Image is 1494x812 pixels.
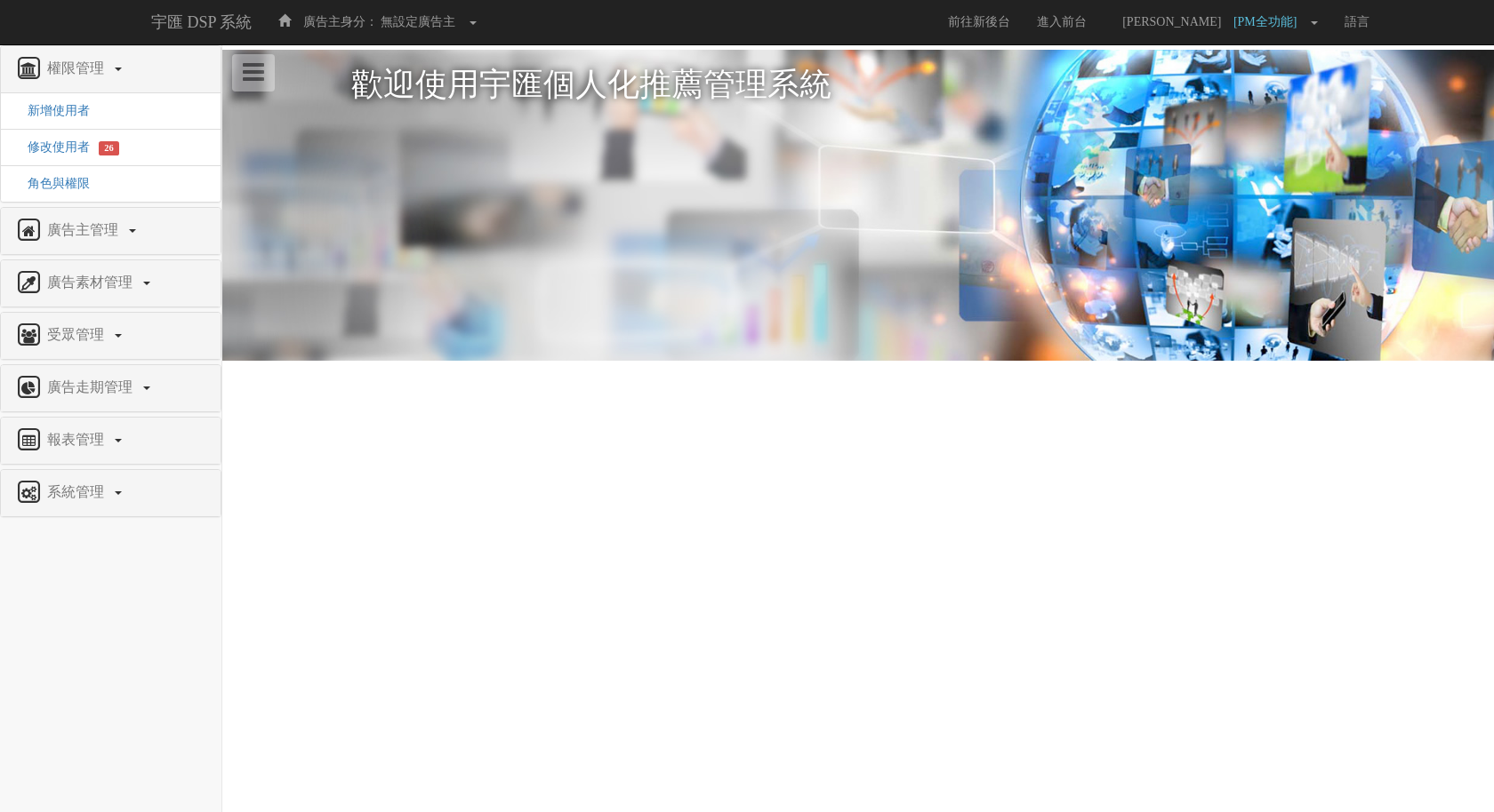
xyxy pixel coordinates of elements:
[43,327,113,342] span: 受眾管理
[351,68,1365,103] h1: 歡迎使用宇匯個人化推薦管理系統
[14,104,90,117] a: 新增使用者
[1113,15,1230,28] span: [PERSON_NAME]
[14,322,207,350] a: 受眾管理
[14,426,207,455] a: 報表管理
[43,275,141,290] span: 廣告素材管理
[381,15,455,28] span: 無設定廣告主
[14,269,207,298] a: 廣告素材管理
[43,60,113,76] span: 權限管理
[43,222,127,237] span: 廣告主管理
[14,177,90,190] a: 角色與權限
[43,432,113,447] span: 報表管理
[14,55,207,84] a: 權限管理
[14,374,207,402] a: 廣告走期管理
[14,479,207,507] a: 系統管理
[99,141,119,155] span: 26
[14,217,207,245] a: 廣告主管理
[43,379,141,394] span: 廣告走期管理
[303,15,378,28] span: 廣告主身分：
[43,484,113,499] span: 系統管理
[14,140,90,154] a: 修改使用者
[1233,15,1306,28] span: [PM全功能]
